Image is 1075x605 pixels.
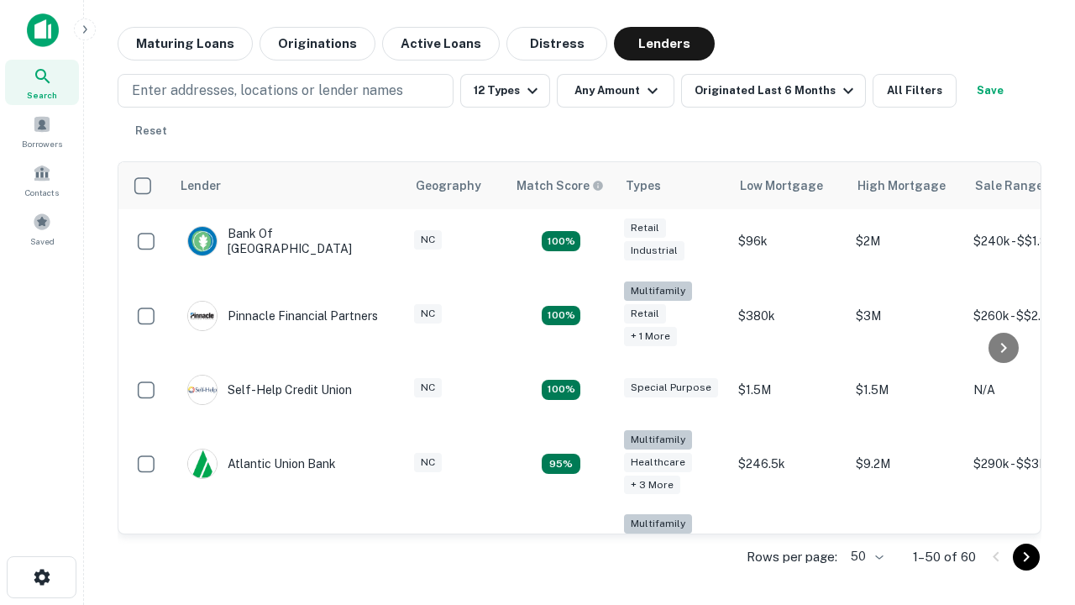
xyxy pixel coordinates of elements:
button: Lenders [614,27,715,60]
button: Enter addresses, locations or lender names [118,74,454,108]
button: Active Loans [382,27,500,60]
td: $246k [730,506,847,591]
div: The Fidelity Bank [187,534,323,564]
td: $1.5M [730,358,847,422]
img: picture [188,450,217,478]
div: Bank Of [GEOGRAPHIC_DATA] [187,226,389,256]
div: Low Mortgage [740,176,823,196]
button: Save your search to get updates of matches that match your search criteria. [963,74,1017,108]
button: Distress [506,27,607,60]
div: Industrial [624,241,684,260]
div: Retail [624,304,666,324]
a: Search [5,60,79,105]
td: $3.2M [847,506,965,591]
td: $96k [730,209,847,273]
button: Any Amount [557,74,674,108]
th: Geography [406,162,506,209]
span: Contacts [25,186,59,199]
img: capitalize-icon.png [27,13,59,47]
button: 12 Types [460,74,550,108]
button: All Filters [873,74,957,108]
div: Matching Properties: 11, hasApolloMatch: undefined [542,380,580,400]
a: Contacts [5,157,79,203]
div: Atlantic Union Bank [187,449,336,479]
div: Multifamily [624,514,692,534]
iframe: Chat Widget [991,417,1075,497]
button: Reset [124,114,178,148]
div: Sale Range [975,176,1043,196]
div: Lender [181,176,221,196]
div: Capitalize uses an advanced AI algorithm to match your search with the best lender. The match sco... [517,176,604,195]
td: $380k [730,273,847,358]
th: Types [616,162,730,209]
p: Enter addresses, locations or lender names [132,81,403,101]
img: picture [188,376,217,404]
span: Saved [30,234,55,248]
th: High Mortgage [847,162,965,209]
div: Retail [624,218,666,238]
div: Healthcare [624,453,692,472]
span: Borrowers [22,137,62,150]
h6: Match Score [517,176,600,195]
img: picture [188,227,217,255]
th: Capitalize uses an advanced AI algorithm to match your search with the best lender. The match sco... [506,162,616,209]
td: $9.2M [847,422,965,507]
div: Matching Properties: 9, hasApolloMatch: undefined [542,454,580,474]
div: High Mortgage [857,176,946,196]
p: 1–50 of 60 [913,547,976,567]
td: $3M [847,273,965,358]
div: NC [414,304,442,324]
a: Borrowers [5,108,79,154]
a: Saved [5,206,79,251]
div: Special Purpose [624,378,718,397]
div: Multifamily [624,281,692,301]
div: Matching Properties: 17, hasApolloMatch: undefined [542,306,580,326]
div: Multifamily [624,430,692,450]
p: Rows per page: [747,547,837,567]
span: Search [27,88,57,102]
button: Originated Last 6 Months [681,74,866,108]
button: Go to next page [1013,544,1040,571]
button: Originations [260,27,375,60]
div: Types [626,176,661,196]
div: Pinnacle Financial Partners [187,301,378,331]
div: + 1 more [624,327,677,346]
button: Maturing Loans [118,27,253,60]
div: NC [414,453,442,472]
div: Matching Properties: 15, hasApolloMatch: undefined [542,231,580,251]
div: Self-help Credit Union [187,375,352,405]
div: Originated Last 6 Months [695,81,858,101]
div: NC [414,378,442,397]
td: $1.5M [847,358,965,422]
img: picture [188,302,217,330]
div: 50 [844,544,886,569]
div: + 3 more [624,476,680,495]
th: Low Mortgage [730,162,847,209]
td: $2M [847,209,965,273]
td: $246.5k [730,422,847,507]
div: Geography [416,176,481,196]
div: NC [414,230,442,250]
th: Lender [170,162,406,209]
